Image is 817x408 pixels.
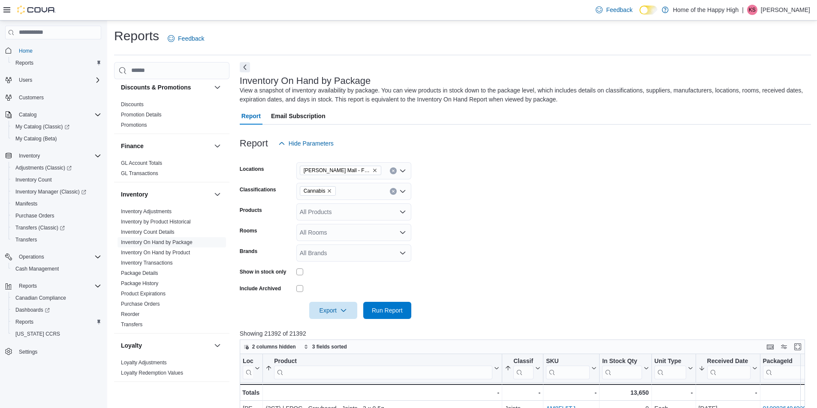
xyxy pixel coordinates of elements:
a: Transfers [12,235,40,245]
button: Discounts & Promotions [121,83,211,92]
button: 3 fields sorted [300,342,350,352]
a: Adjustments (Classic) [12,163,75,173]
button: Display options [779,342,789,352]
span: Inventory [19,152,40,159]
span: Feedback [606,6,632,14]
div: Totals [242,387,260,398]
span: Transfers [121,321,142,328]
button: Inventory Count [9,174,105,186]
a: My Catalog (Classic) [12,122,73,132]
p: Home of the Happy High [673,5,739,15]
button: Remove Stettler - Stettler Mall - Fire & Flower from selection in this group [372,168,377,173]
button: Customers [2,91,105,104]
span: Loyalty Redemption Values [121,369,183,376]
a: Inventory Count Details [121,229,175,235]
span: Operations [15,252,101,262]
span: Settings [19,348,37,355]
a: Inventory by Product Historical [121,219,191,225]
label: Products [240,207,262,214]
a: Purchase Orders [121,301,160,307]
h3: Loyalty [121,341,142,350]
span: Inventory Manager (Classic) [12,187,101,197]
p: Showing 21392 of 21392 [240,329,811,338]
div: Unit Type [654,357,686,365]
span: My Catalog (Beta) [12,134,101,144]
span: [PERSON_NAME] Mall - Fire & Flower [304,166,371,175]
label: Rooms [240,227,257,234]
button: Open list of options [399,208,406,215]
button: Finance [212,141,223,151]
a: Inventory Adjustments [121,208,172,214]
button: Loyalty [121,341,211,350]
div: In Stock Qty [602,357,642,365]
div: - [654,387,693,398]
div: Location [243,357,253,365]
span: Home [19,48,33,54]
h3: Inventory On Hand by Package [240,76,371,86]
span: Cash Management [15,265,59,272]
a: Package History [121,280,158,286]
span: Promotion Details [121,111,162,118]
a: Package Details [121,270,158,276]
span: Feedback [178,34,204,43]
span: Manifests [12,199,101,209]
span: Users [15,75,101,85]
a: GL Account Totals [121,160,162,166]
h3: Finance [121,142,144,150]
div: In Stock Qty [602,357,642,379]
span: Inventory Count [12,175,101,185]
span: Manifests [15,200,37,207]
span: Reports [19,283,37,289]
span: Canadian Compliance [15,295,66,301]
span: GL Account Totals [121,160,162,167]
button: Operations [15,252,48,262]
button: Reports [9,316,105,328]
span: Loyalty Adjustments [121,359,167,366]
a: Feedback [592,1,636,18]
span: Product Expirations [121,290,166,297]
div: Product [274,357,492,365]
span: Promotions [121,122,147,128]
button: Inventory [2,150,105,162]
a: Transfers (Classic) [12,223,68,233]
span: Purchase Orders [15,212,54,219]
button: Enter fullscreen [793,342,803,352]
span: Adjustments (Classic) [12,163,101,173]
div: Discounts & Promotions [114,99,229,134]
span: Reports [12,58,101,68]
span: Email Subscription [271,107,326,125]
span: Inventory Count Details [121,229,175,235]
button: Purchase Orders [9,210,105,222]
button: In Stock Qty [602,357,649,379]
a: Discounts [121,101,144,107]
a: Home [15,46,36,56]
div: Loyalty [114,357,229,381]
span: Package Details [121,270,158,277]
span: Discounts [121,101,144,108]
button: Inventory [212,189,223,200]
span: Dashboards [15,307,50,313]
span: Reorder [121,311,139,318]
a: Loyalty Redemption Values [121,370,183,376]
span: Customers [15,92,101,103]
button: Open list of options [399,188,406,195]
div: SKU URL [546,357,590,379]
h3: Report [240,138,268,149]
a: Dashboards [9,304,105,316]
button: My Catalog (Beta) [9,133,105,145]
a: Transfers (Classic) [9,222,105,234]
button: Finance [121,142,211,150]
button: Transfers [9,234,105,246]
span: Washington CCRS [12,329,101,339]
button: Run Report [363,302,411,319]
span: KS [749,5,756,15]
a: Adjustments (Classic) [9,162,105,174]
button: Reports [2,280,105,292]
p: | [742,5,744,15]
span: Transfers (Classic) [12,223,101,233]
button: [US_STATE] CCRS [9,328,105,340]
button: Unit Type [654,357,693,379]
span: Transfers [12,235,101,245]
a: Promotion Details [121,112,162,118]
span: 2 columns hidden [252,343,296,350]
